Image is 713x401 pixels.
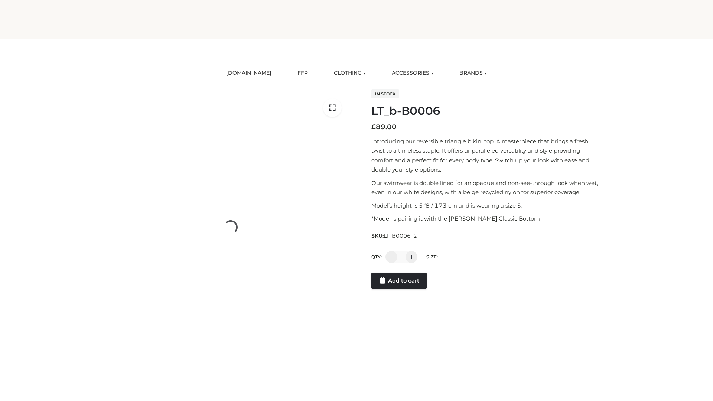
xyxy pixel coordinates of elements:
label: QTY: [371,254,382,260]
p: *Model is pairing it with the [PERSON_NAME] Classic Bottom [371,214,603,224]
p: Our swimwear is double lined for an opaque and non-see-through look when wet, even in our white d... [371,178,603,197]
a: ACCESSORIES [386,65,439,81]
h1: LT_b-B0006 [371,104,603,118]
span: £ [371,123,376,131]
a: [DOMAIN_NAME] [221,65,277,81]
span: LT_B0006_2 [384,232,417,239]
label: Size: [426,254,438,260]
a: Add to cart [371,273,427,289]
p: Model’s height is 5 ‘8 / 173 cm and is wearing a size S. [371,201,603,211]
span: In stock [371,89,399,98]
bdi: 89.00 [371,123,397,131]
span: SKU: [371,231,418,240]
a: BRANDS [454,65,492,81]
p: Introducing our reversible triangle bikini top. A masterpiece that brings a fresh twist to a time... [371,137,603,175]
a: FFP [292,65,313,81]
a: CLOTHING [328,65,371,81]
